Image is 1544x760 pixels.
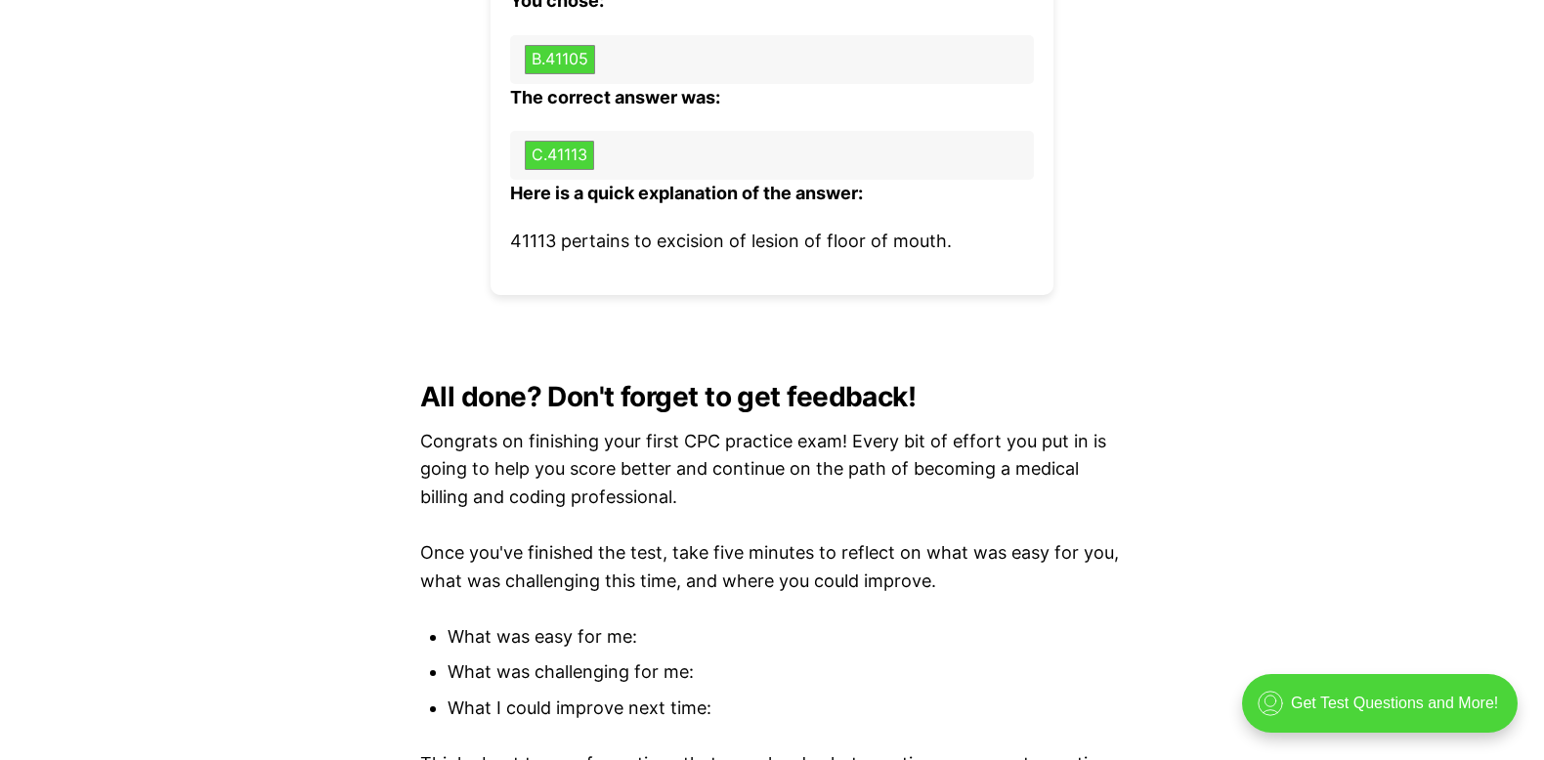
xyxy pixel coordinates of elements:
h2: All done? Don't forget to get feedback! [420,381,1124,412]
b: The correct answer was: [510,87,720,107]
li: What was easy for me: [448,623,1124,652]
button: C.41113 [525,141,594,170]
iframe: portal-trigger [1225,664,1544,760]
li: What was challenging for me: [448,658,1124,687]
p: 41113 pertains to excision of lesion of floor of mouth. [510,228,1034,256]
p: Congrats on finishing your first CPC practice exam! Every bit of effort you put in is going to he... [420,428,1124,512]
p: Once you've finished the test, take five minutes to reflect on what was easy for you, what was ch... [420,539,1124,596]
li: What I could improve next time: [448,695,1124,723]
button: B.41105 [525,45,595,74]
b: Here is a quick explanation of the answer: [510,183,863,203]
